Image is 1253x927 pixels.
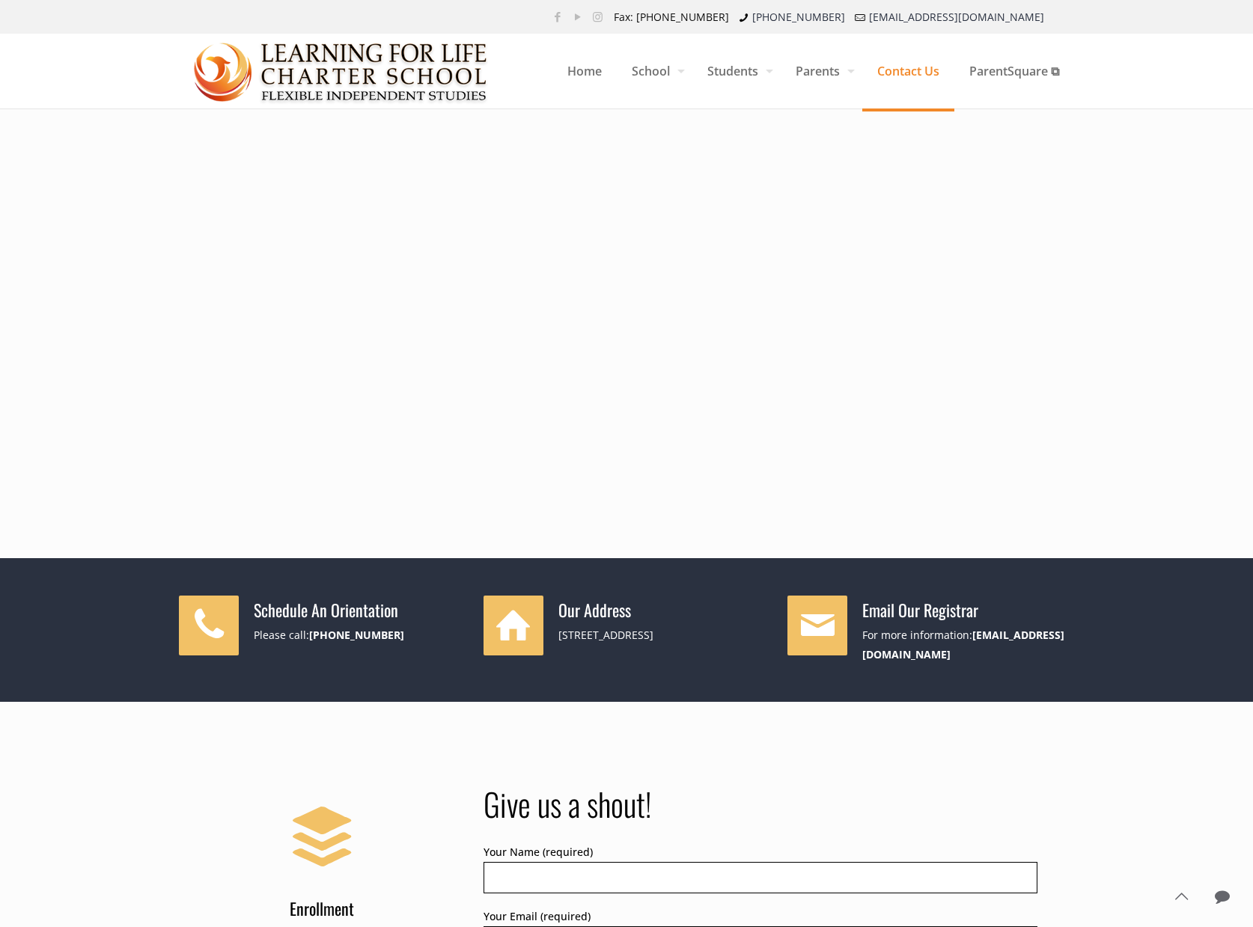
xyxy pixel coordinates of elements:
span: Students [692,49,781,94]
a: [PHONE_NUMBER] [309,628,404,642]
span: ParentSquare ⧉ [954,49,1074,94]
a: YouTube icon [570,9,585,24]
h4: Schedule An Orientation [254,599,466,620]
span: Contact Us [862,49,954,94]
a: [PHONE_NUMBER] [752,10,845,24]
a: Home [552,34,617,108]
a: Contact Us [862,34,954,108]
span: Parents [781,49,862,94]
i: mail [853,10,868,24]
h4: Email Our Registrar [862,599,1074,620]
h4: Our Address [558,599,770,620]
a: Instagram icon [590,9,606,24]
a: Enrollment [179,792,466,919]
input: Your Name (required) [484,862,1038,893]
a: Facebook icon [549,9,565,24]
a: Back to top icon [1165,881,1197,912]
div: Please call: [254,625,466,645]
div: For more information: [862,625,1074,664]
h2: Give us a shout! [484,784,1038,823]
a: Parents [781,34,862,108]
a: Students [692,34,781,108]
h4: Enrollment [179,896,466,919]
a: [EMAIL_ADDRESS][DOMAIN_NAME] [869,10,1044,24]
img: Contact Us [194,34,488,109]
a: ParentSquare ⧉ [954,34,1074,108]
i: phone [737,10,752,24]
label: Your Name (required) [484,842,1038,896]
span: Home [552,49,617,94]
a: Learning for Life Charter School [194,34,488,108]
a: School [617,34,692,108]
span: School [617,49,692,94]
div: [STREET_ADDRESS] [558,625,770,645]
